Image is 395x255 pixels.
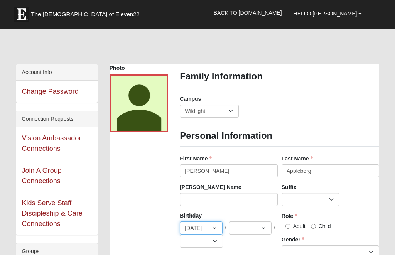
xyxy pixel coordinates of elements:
h3: Family Information [180,71,379,82]
a: The [DEMOGRAPHIC_DATA] of Eleven22 [10,3,164,22]
span: Hello [PERSON_NAME] [294,10,357,17]
label: First Name [180,155,211,162]
a: Vision Ambassador Connections [22,134,81,152]
input: Adult [285,224,290,229]
label: Role [282,212,297,220]
label: Last Name [282,155,313,162]
label: Gender [282,236,304,243]
div: Connection Requests [16,111,98,127]
input: Child [311,224,316,229]
label: Birthday [180,212,202,220]
a: Kids Serve Staff Discipleship & Care Connections [22,199,83,228]
label: Suffix [282,183,297,191]
label: [PERSON_NAME] Name [180,183,241,191]
span: Child [319,223,331,229]
span: The [DEMOGRAPHIC_DATA] of Eleven22 [31,10,140,18]
a: Back to [DOMAIN_NAME] [208,3,288,22]
a: Join A Group Connections [22,167,62,185]
span: Adult [293,223,306,229]
span: / [274,223,275,232]
h3: Personal Information [180,130,379,142]
label: Photo [110,64,125,72]
label: Campus [180,95,201,103]
a: Change Password [22,88,79,95]
a: Hello [PERSON_NAME] [288,4,368,23]
span: / [225,223,226,232]
img: Eleven22 logo [14,7,29,22]
div: Account Info [16,64,98,81]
